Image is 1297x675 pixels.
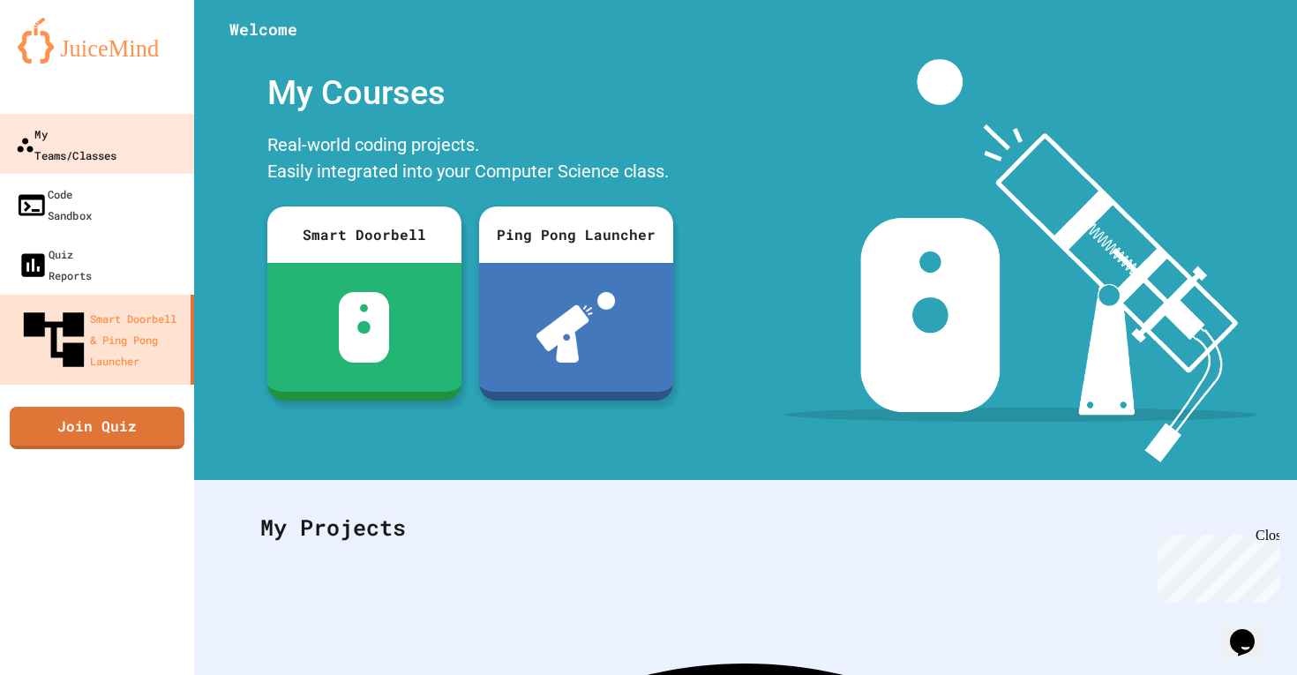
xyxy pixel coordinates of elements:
div: Real-world coding projects. Easily integrated into your Computer Science class. [259,127,682,193]
img: banner-image-my-projects.png [784,59,1257,462]
div: Code Sandbox [16,183,92,226]
div: Quiz Reports [18,244,92,286]
div: Ping Pong Launcher [479,206,673,263]
img: sdb-white.svg [339,292,389,363]
iframe: chat widget [1223,604,1279,657]
div: My Courses [259,59,682,127]
div: Smart Doorbell [267,206,461,263]
img: logo-orange.svg [18,18,176,64]
a: Join Quiz [10,407,184,449]
iframe: chat widget [1151,528,1279,603]
div: My Teams/Classes [16,123,117,166]
div: Chat with us now!Close [7,7,122,112]
div: Smart Doorbell & Ping Pong Launcher [18,304,184,376]
img: ppl-with-ball.png [536,292,615,363]
div: My Projects [243,493,1248,562]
